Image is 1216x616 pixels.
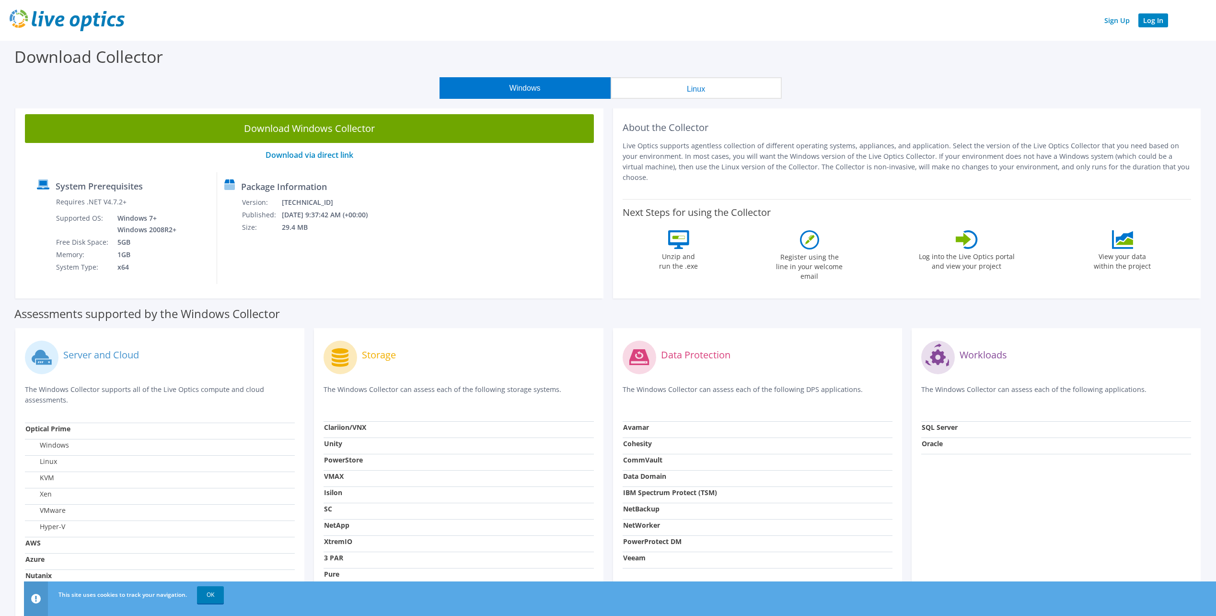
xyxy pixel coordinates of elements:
[14,46,163,68] label: Download Collector
[440,77,611,99] button: Windows
[25,506,66,515] label: VMware
[14,309,280,319] label: Assessments supported by the Windows Collector
[110,249,178,261] td: 1GB
[25,114,594,143] a: Download Windows Collector
[281,209,381,221] td: [DATE] 9:37:42 AM (+00:00)
[324,569,339,579] strong: Pure
[56,212,110,236] td: Supported OS:
[25,489,52,499] label: Xen
[242,196,281,209] td: Version:
[25,440,69,450] label: Windows
[960,350,1007,360] label: Workloads
[623,504,660,513] strong: NetBackup
[623,207,771,218] label: Next Steps for using the Collector
[324,521,349,530] strong: NetApp
[281,221,381,234] td: 29.4 MB
[63,350,139,360] label: Server and Cloud
[623,141,1192,183] p: Live Optics supports agentless collection of different operating systems, appliances, and applica...
[56,197,127,207] label: Requires .NET V4.7.2+
[25,384,295,405] p: The Windows Collector supports all of the Live Optics compute and cloud assessments.
[1100,13,1135,27] a: Sign Up
[918,249,1015,271] label: Log into the Live Optics portal and view your project
[324,553,343,562] strong: 3 PAR
[623,122,1192,133] h2: About the Collector
[623,423,649,432] strong: Avamar
[56,261,110,273] td: System Type:
[25,538,41,547] strong: AWS
[25,555,45,564] strong: Azure
[25,522,65,532] label: Hyper-V
[324,455,363,464] strong: PowerStore
[324,504,332,513] strong: SC
[242,221,281,234] td: Size:
[661,350,730,360] label: Data Protection
[623,488,717,497] strong: IBM Spectrum Protect (TSM)
[25,424,70,433] strong: Optical Prime
[623,521,660,530] strong: NetWorker
[324,423,366,432] strong: Clariion/VNX
[922,423,958,432] strong: SQL Server
[623,553,646,562] strong: Veeam
[623,472,666,481] strong: Data Domain
[25,457,57,466] label: Linux
[1088,249,1157,271] label: View your data within the project
[110,212,178,236] td: Windows 7+ Windows 2008R2+
[58,591,187,599] span: This site uses cookies to track your navigation.
[110,236,178,249] td: 5GB
[56,181,143,191] label: System Prerequisites
[324,384,593,404] p: The Windows Collector can assess each of the following storage systems.
[10,10,125,31] img: live_optics_svg.svg
[241,182,327,191] label: Package Information
[25,473,54,483] label: KVM
[324,488,342,497] strong: Isilon
[281,196,381,209] td: [TECHNICAL_ID]
[242,209,281,221] td: Published:
[657,249,701,271] label: Unzip and run the .exe
[922,439,943,448] strong: Oracle
[25,571,52,580] strong: Nutanix
[324,472,344,481] strong: VMAX
[110,261,178,273] td: x64
[324,439,342,448] strong: Unity
[266,150,353,160] a: Download via direct link
[774,249,845,281] label: Register using the line in your welcome email
[623,384,892,404] p: The Windows Collector can assess each of the following DPS applications.
[623,439,652,448] strong: Cohesity
[56,249,110,261] td: Memory:
[324,537,352,546] strong: XtremIO
[197,586,224,604] a: OK
[1138,13,1168,27] a: Log In
[611,77,782,99] button: Linux
[56,236,110,249] td: Free Disk Space:
[921,384,1191,404] p: The Windows Collector can assess each of the following applications.
[362,350,396,360] label: Storage
[623,537,682,546] strong: PowerProtect DM
[623,455,662,464] strong: CommVault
